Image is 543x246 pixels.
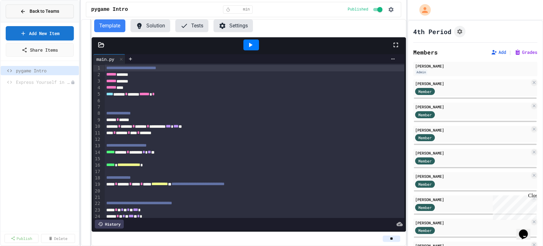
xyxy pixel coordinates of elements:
[93,136,101,143] div: 12
[93,110,101,117] div: 8
[418,89,432,94] span: Member
[93,175,101,182] div: 18
[516,221,537,240] iframe: chat widget
[93,181,101,188] div: 19
[175,19,208,32] button: Tests
[415,127,530,133] div: [PERSON_NAME]
[418,158,432,164] span: Member
[93,56,117,62] div: main.py
[514,49,537,55] button: Grades
[93,188,101,194] div: 20
[6,43,74,57] a: Share Items
[93,169,101,175] div: 17
[93,98,101,104] div: 6
[415,220,530,226] div: [PERSON_NAME]
[415,81,530,86] div: [PERSON_NAME]
[418,135,432,141] span: Member
[93,162,101,169] div: 16
[413,3,432,17] div: My Account
[6,26,74,40] a: Add New Item
[93,65,101,72] div: 1
[93,117,101,124] div: 9
[243,7,250,12] span: min
[3,3,44,40] div: Chat with us now!Close
[413,48,438,57] h2: Members
[415,150,530,156] div: [PERSON_NAME]
[418,205,432,210] span: Member
[93,143,101,149] div: 13
[93,91,101,98] div: 5
[454,26,465,37] button: Assignment Settings
[491,49,506,55] button: Add
[413,27,451,36] h1: 4th Period
[16,67,76,74] span: pygame Intro
[4,234,38,243] a: Publish
[93,85,101,91] div: 4
[30,8,59,15] span: Back to Teams
[509,48,512,56] span: |
[415,69,427,75] div: Admin
[415,197,530,202] div: [PERSON_NAME]
[130,19,170,32] button: Solution
[93,130,101,137] div: 11
[94,19,125,32] button: Template
[93,194,101,201] div: 21
[418,112,432,118] span: Member
[71,80,75,84] div: Unpublished
[490,193,537,220] iframe: chat widget
[16,79,71,85] span: Express Yourself in Python!
[415,104,530,110] div: [PERSON_NAME]
[93,200,101,207] div: 22
[93,149,101,156] div: 14
[418,228,432,233] span: Member
[348,7,368,12] span: Published
[213,19,253,32] button: Settings
[93,78,101,85] div: 3
[93,54,125,64] div: main.py
[418,181,432,187] span: Member
[93,72,101,78] div: 2
[415,173,530,179] div: [PERSON_NAME]
[93,213,101,220] div: 24
[91,6,128,13] span: pygame Intro
[41,234,75,243] a: Delete
[93,104,101,110] div: 7
[93,207,101,214] div: 23
[93,123,101,130] div: 10
[6,4,74,18] button: Back to Teams
[95,220,124,228] div: History
[93,156,101,162] div: 15
[415,63,535,69] div: [PERSON_NAME]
